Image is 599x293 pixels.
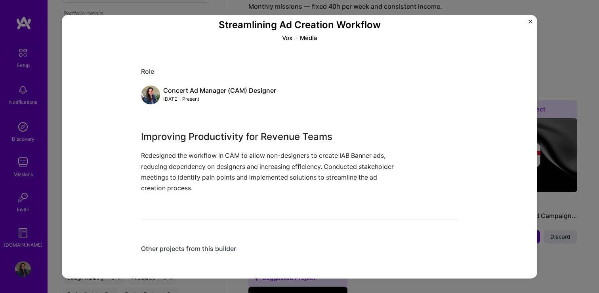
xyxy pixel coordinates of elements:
div: Concert Ad Manager (CAM) Designer [163,87,276,95]
div: [DATE] - Present [163,95,276,103]
h3: Improving Productivity for Revenue Teams [141,130,399,144]
h3: Streamlining Ad Creation Workflow [141,19,458,31]
img: Dot [296,34,297,42]
button: Close [528,19,532,28]
div: Role [141,68,458,76]
div: Media [300,34,317,42]
div: Vox [282,34,292,42]
p: Redesigned the workflow in CAM to allow non-designers to create IAB Banner ads, reducing dependen... [141,151,399,194]
div: Other projects from this builder [141,245,458,253]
